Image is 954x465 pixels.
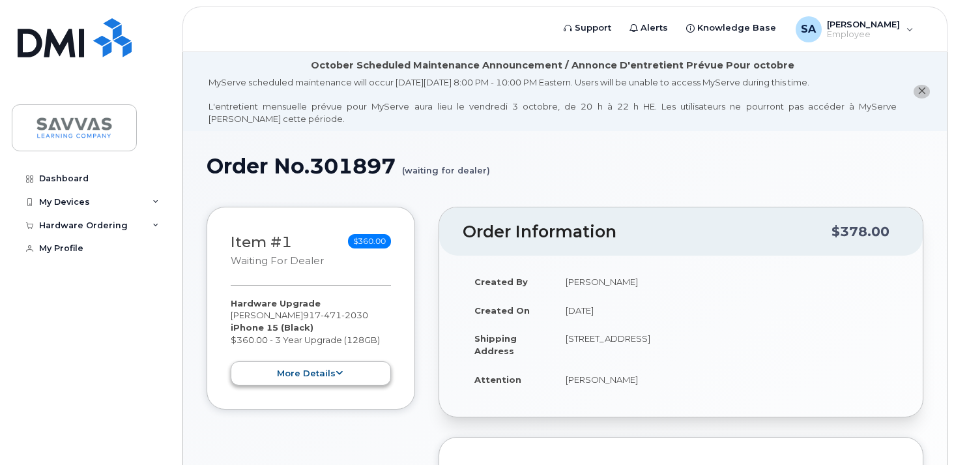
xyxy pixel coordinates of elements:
div: October Scheduled Maintenance Announcement / Annonce D'entretient Prévue Pour octobre [311,59,794,72]
button: close notification [914,85,930,98]
strong: Attention [474,374,521,385]
h2: Order Information [463,223,831,241]
td: [STREET_ADDRESS] [554,324,899,365]
div: $378.00 [831,219,889,244]
small: waiting for dealer [231,255,324,267]
strong: Hardware Upgrade [231,298,321,308]
iframe: Messenger Launcher [897,408,944,455]
span: 471 [321,310,341,320]
strong: Created By [474,277,528,287]
strong: iPhone 15 (Black) [231,322,313,333]
span: $360.00 [348,234,391,248]
td: [PERSON_NAME] [554,365,899,394]
span: 917 [303,310,368,320]
td: [DATE] [554,296,899,325]
strong: Shipping Address [474,333,517,356]
div: MyServe scheduled maintenance will occur [DATE][DATE] 8:00 PM - 10:00 PM Eastern. Users will be u... [209,76,897,125]
h3: Item #1 [231,234,324,267]
td: [PERSON_NAME] [554,267,899,296]
span: 2030 [341,310,368,320]
strong: Created On [474,305,530,316]
h1: Order No.301897 [207,155,923,177]
small: (waiting for dealer) [402,155,490,175]
div: [PERSON_NAME] $360.00 - 3 Year Upgrade (128GB) [231,297,391,385]
button: more details [231,361,391,385]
